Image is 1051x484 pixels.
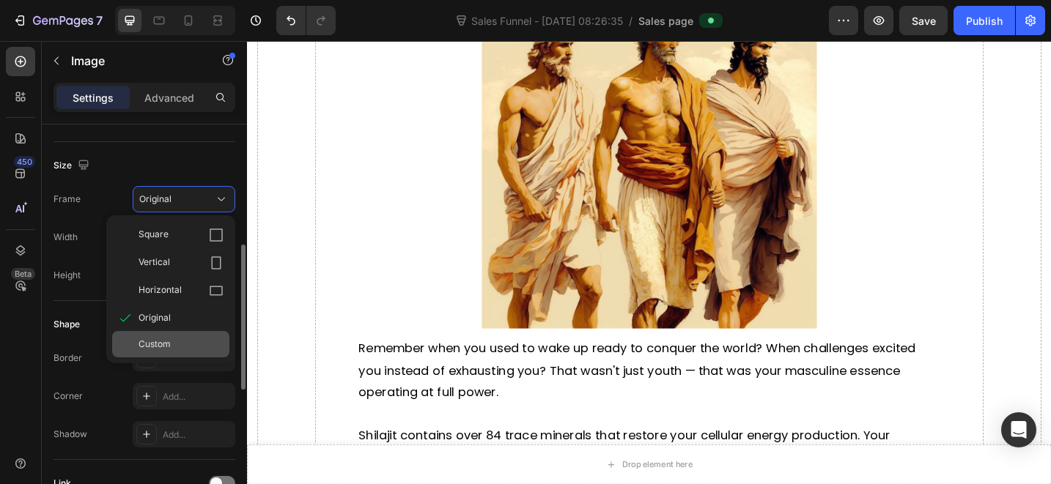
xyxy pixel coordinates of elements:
[247,41,1051,484] iframe: Design area
[410,457,487,469] div: Drop element here
[638,13,693,29] span: Sales page
[54,428,87,441] div: Shadow
[966,13,1003,29] div: Publish
[139,228,169,242] span: Square
[54,318,80,331] div: Shape
[139,256,170,270] span: Vertical
[139,283,182,298] span: Horizontal
[133,186,235,212] button: Original
[54,269,81,282] label: Height
[54,351,82,365] div: Border
[629,13,633,29] span: /
[139,311,171,324] span: Original
[144,90,194,105] p: Advanced
[912,15,936,27] span: Save
[139,193,172,206] span: Original
[954,6,1015,35] button: Publish
[122,327,731,392] span: Remember when you used to wake up ready to conquer the world? When challenges excited you instead...
[468,13,626,29] span: Sales Funnel - [DATE] 08:26:35
[163,428,232,442] div: Add...
[163,390,232,403] div: Add...
[11,268,35,280] div: Beta
[276,6,336,35] div: Undo/Redo
[1001,412,1036,447] div: Open Intercom Messenger
[6,6,109,35] button: 7
[54,390,83,403] div: Corner
[54,193,81,206] label: Frame
[71,52,196,70] p: Image
[73,90,114,105] p: Settings
[54,231,78,244] label: Width
[139,338,171,351] span: Custom
[899,6,948,35] button: Save
[54,156,92,176] div: Size
[14,156,35,168] div: 450
[96,12,103,29] p: 7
